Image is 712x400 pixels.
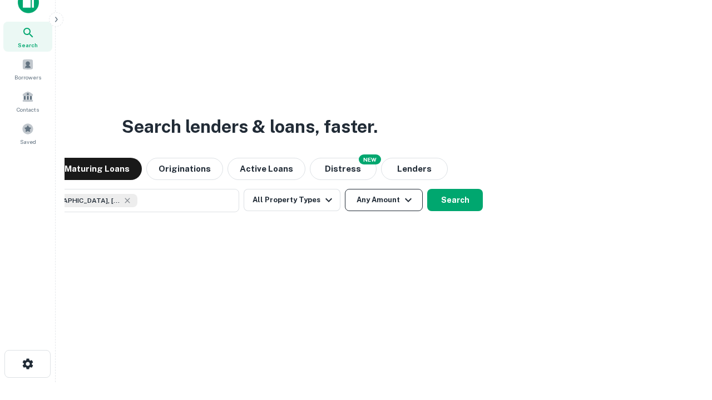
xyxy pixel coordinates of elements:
button: Maturing Loans [52,158,142,180]
button: All Property Types [244,189,340,211]
button: [GEOGRAPHIC_DATA], [GEOGRAPHIC_DATA], [GEOGRAPHIC_DATA] [17,189,239,212]
button: Active Loans [228,158,305,180]
a: Search [3,22,52,52]
a: Saved [3,118,52,148]
button: Lenders [381,158,448,180]
span: [GEOGRAPHIC_DATA], [GEOGRAPHIC_DATA], [GEOGRAPHIC_DATA] [37,196,121,206]
button: Any Amount [345,189,423,211]
a: Contacts [3,86,52,116]
button: Search [427,189,483,211]
span: Saved [20,137,36,146]
button: Originations [146,158,223,180]
iframe: Chat Widget [656,311,712,364]
span: Borrowers [14,73,41,82]
div: NEW [359,154,381,164]
a: Borrowers [3,54,52,84]
span: Search [18,41,38,49]
span: Contacts [17,105,39,114]
button: Search distressed loans with lien and other non-mortgage details. [310,158,377,180]
h3: Search lenders & loans, faster. [122,113,378,140]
